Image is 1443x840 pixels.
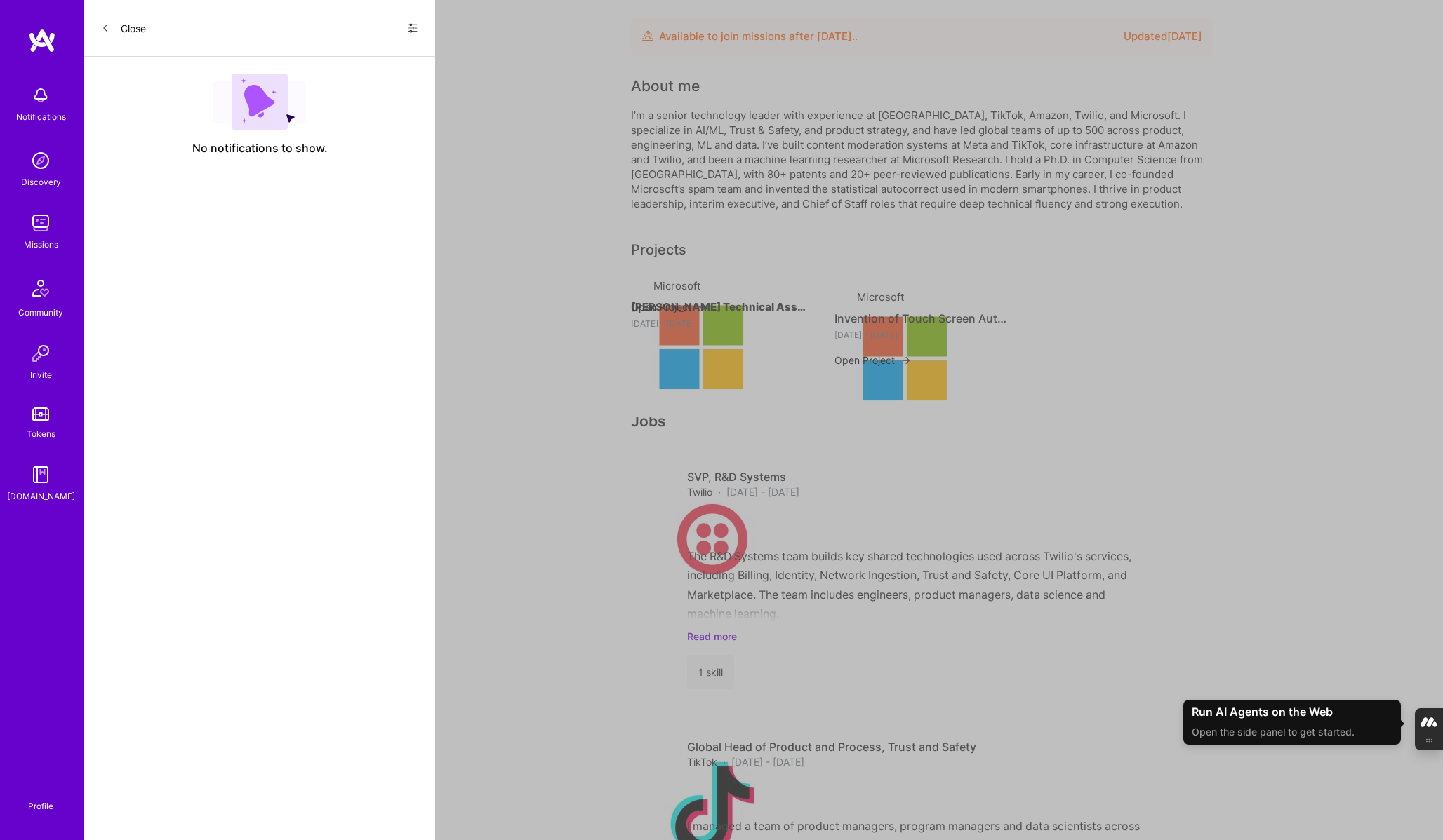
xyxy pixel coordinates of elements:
[27,81,55,109] img: bell
[101,17,146,39] button: Close
[27,339,55,367] img: Invite
[27,209,55,237] img: teamwork
[21,175,61,189] div: Discovery
[24,271,58,305] img: Community
[1192,705,1392,719] div: Run AI Agents on the Web
[28,28,56,53] img: logo
[23,784,58,812] a: Profile
[7,489,75,503] div: [DOMAIN_NAME]
[24,237,58,252] div: Missions
[27,426,55,441] div: Tokens
[213,74,306,130] img: empty
[32,407,49,421] img: tokens
[30,367,52,382] div: Invite
[18,305,63,320] div: Community
[28,799,53,812] div: Profile
[27,147,55,175] img: discovery
[192,141,328,156] span: No notifications to show.
[1192,724,1392,739] div: Open the side panel to get started.
[16,109,66,124] div: Notifications
[27,461,55,489] img: guide book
